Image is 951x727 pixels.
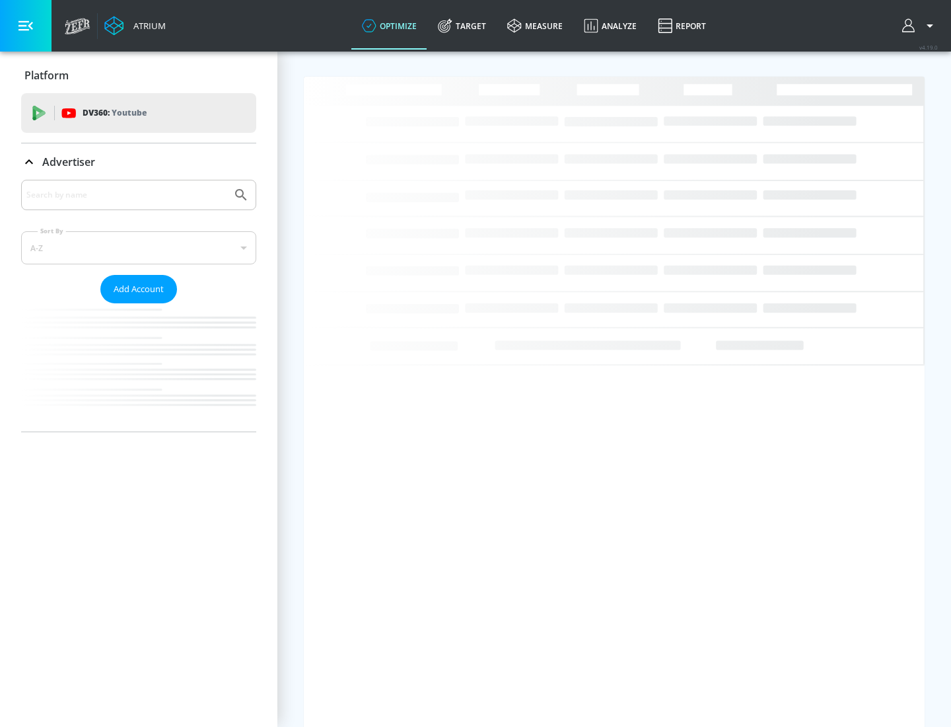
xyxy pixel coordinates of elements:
input: Search by name [26,186,227,204]
div: Platform [21,57,256,94]
div: Advertiser [21,180,256,432]
p: Platform [24,68,69,83]
p: DV360: [83,106,147,120]
a: Analyze [573,2,647,50]
p: Youtube [112,106,147,120]
label: Sort By [38,227,66,235]
button: Add Account [100,275,177,303]
a: optimize [351,2,427,50]
a: measure [497,2,573,50]
div: Advertiser [21,143,256,180]
div: Atrium [128,20,166,32]
a: Report [647,2,717,50]
span: v 4.19.0 [919,44,938,51]
div: DV360: Youtube [21,93,256,133]
a: Target [427,2,497,50]
a: Atrium [104,16,166,36]
nav: list of Advertiser [21,303,256,432]
p: Advertiser [42,155,95,169]
span: Add Account [114,282,164,297]
div: A-Z [21,231,256,264]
